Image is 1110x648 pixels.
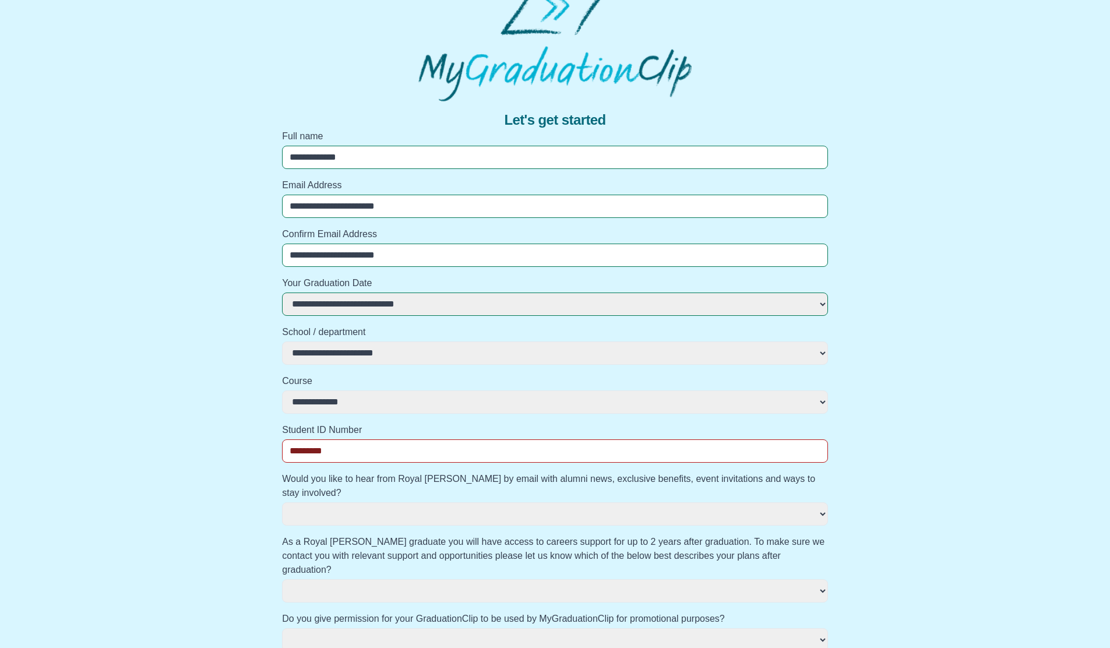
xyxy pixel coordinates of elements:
label: Would you like to hear from Royal [PERSON_NAME] by email with alumni news, exclusive benefits, ev... [282,472,828,500]
span: Let's get started [504,111,605,129]
label: Email Address [282,178,828,192]
label: Full name [282,129,828,143]
label: Course [282,374,828,388]
label: Student ID Number [282,423,828,437]
label: School / department [282,325,828,339]
label: Do you give permission for your GraduationClip to be used by MyGraduationClip for promotional pur... [282,612,828,626]
label: Your Graduation Date [282,276,828,290]
label: As a Royal [PERSON_NAME] graduate you will have access to careers support for up to 2 years after... [282,535,828,577]
label: Confirm Email Address [282,227,828,241]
